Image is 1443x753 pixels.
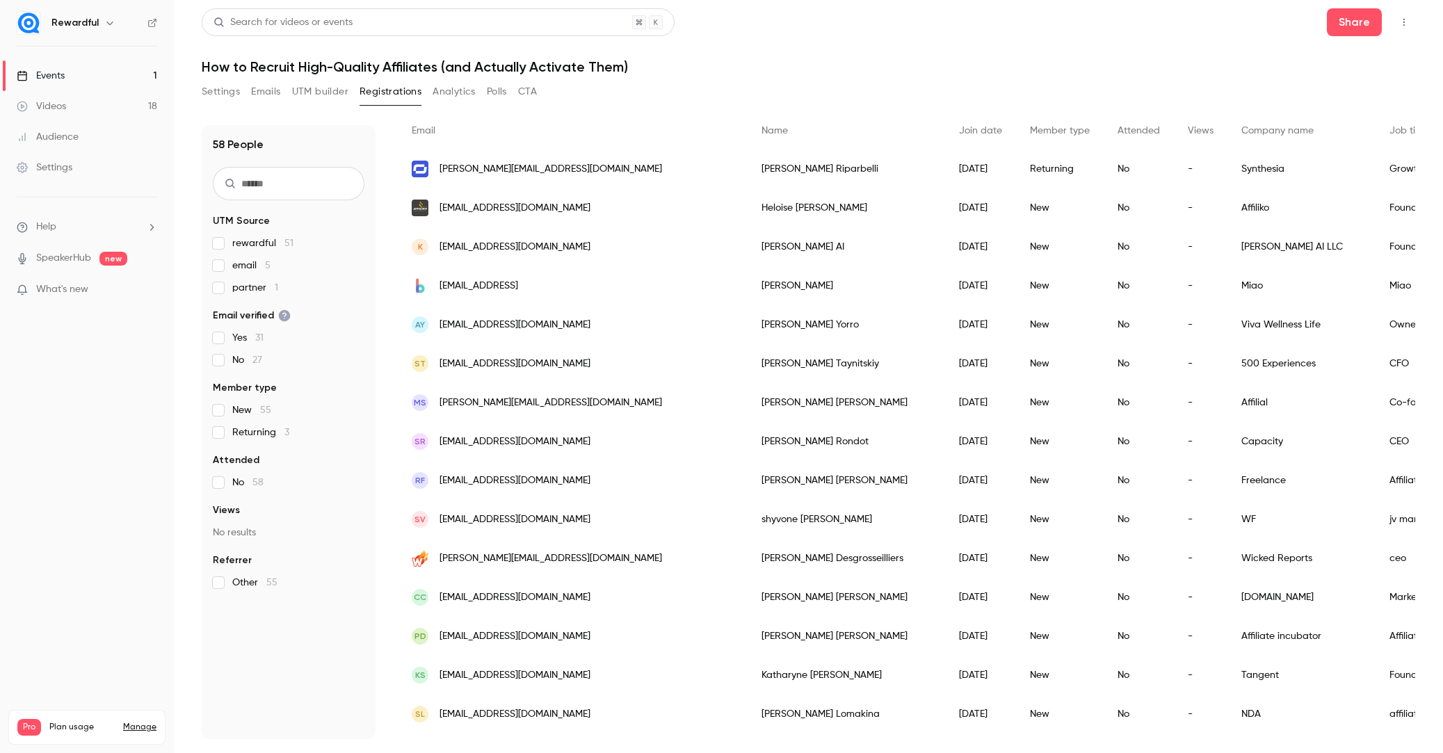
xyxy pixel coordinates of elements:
[266,578,277,588] span: 55
[1174,461,1227,500] div: -
[1104,383,1174,422] div: No
[213,553,252,567] span: Referrer
[17,220,157,234] li: help-dropdown-opener
[1174,305,1227,344] div: -
[213,503,240,517] span: Views
[232,476,264,489] span: No
[440,162,662,177] span: [PERSON_NAME][EMAIL_ADDRESS][DOMAIN_NAME]
[1016,695,1104,734] div: New
[1327,8,1382,36] button: Share
[487,81,507,103] button: Polls
[1016,461,1104,500] div: New
[748,695,945,734] div: [PERSON_NAME] Lomakina
[1104,539,1174,578] div: No
[1104,422,1174,461] div: No
[440,357,590,371] span: [EMAIL_ADDRESS][DOMAIN_NAME]
[213,526,364,540] p: No results
[1118,126,1160,136] span: Attended
[202,81,240,103] button: Settings
[1174,344,1227,383] div: -
[440,707,590,722] span: [EMAIL_ADDRESS][DOMAIN_NAME]
[1016,149,1104,188] div: Returning
[1174,695,1227,734] div: -
[440,590,590,605] span: [EMAIL_ADDRESS][DOMAIN_NAME]
[945,305,1016,344] div: [DATE]
[1016,227,1104,266] div: New
[761,126,788,136] span: Name
[414,513,426,526] span: sv
[1227,422,1376,461] div: Capacity
[1016,656,1104,695] div: New
[1227,344,1376,383] div: 500 Experiences
[1174,383,1227,422] div: -
[1227,539,1376,578] div: Wicked Reports
[440,435,590,449] span: [EMAIL_ADDRESS][DOMAIN_NAME]
[1016,344,1104,383] div: New
[433,81,476,103] button: Analytics
[1016,188,1104,227] div: New
[1016,383,1104,422] div: New
[213,309,291,323] span: Email verified
[17,130,79,144] div: Audience
[748,539,945,578] div: [PERSON_NAME] Desgrosseilliers
[1188,126,1214,136] span: Views
[1104,266,1174,305] div: No
[1227,695,1376,734] div: NDA
[412,161,428,177] img: synthesia.io
[1104,305,1174,344] div: No
[1104,695,1174,734] div: No
[1016,539,1104,578] div: New
[17,161,72,175] div: Settings
[945,422,1016,461] div: [DATE]
[1104,617,1174,656] div: No
[945,617,1016,656] div: [DATE]
[1174,617,1227,656] div: -
[1104,188,1174,227] div: No
[284,428,289,437] span: 3
[945,227,1016,266] div: [DATE]
[1227,227,1376,266] div: [PERSON_NAME] AI LLC
[232,576,277,590] span: Other
[414,591,426,604] span: CC
[1104,656,1174,695] div: No
[418,241,423,253] span: K
[415,474,425,487] span: RF
[415,669,426,681] span: KS
[36,220,56,234] span: Help
[213,214,270,228] span: UTM Source
[51,16,99,30] h6: Rewardful
[945,383,1016,422] div: [DATE]
[1104,344,1174,383] div: No
[1227,461,1376,500] div: Freelance
[945,656,1016,695] div: [DATE]
[123,722,156,733] a: Manage
[945,461,1016,500] div: [DATE]
[1016,617,1104,656] div: New
[36,251,91,266] a: SpeakerHub
[1174,500,1227,539] div: -
[1104,149,1174,188] div: No
[251,81,280,103] button: Emails
[440,551,662,566] span: [PERSON_NAME][EMAIL_ADDRESS][DOMAIN_NAME]
[1030,126,1090,136] span: Member type
[292,81,348,103] button: UTM builder
[1174,539,1227,578] div: -
[748,149,945,188] div: [PERSON_NAME] Riparbelli
[412,277,428,294] img: bugfree.ai
[440,201,590,216] span: [EMAIL_ADDRESS][DOMAIN_NAME]
[1227,617,1376,656] div: Affiliate incubator
[945,344,1016,383] div: [DATE]
[17,99,66,113] div: Videos
[748,500,945,539] div: shyvone [PERSON_NAME]
[414,396,426,409] span: MS
[748,305,945,344] div: [PERSON_NAME] Yorro
[414,357,426,370] span: ST
[1227,383,1376,422] div: Affilial
[440,512,590,527] span: [EMAIL_ADDRESS][DOMAIN_NAME]
[945,578,1016,617] div: [DATE]
[945,188,1016,227] div: [DATE]
[17,719,41,736] span: Pro
[1227,500,1376,539] div: WF
[440,240,590,254] span: [EMAIL_ADDRESS][DOMAIN_NAME]
[945,539,1016,578] div: [DATE]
